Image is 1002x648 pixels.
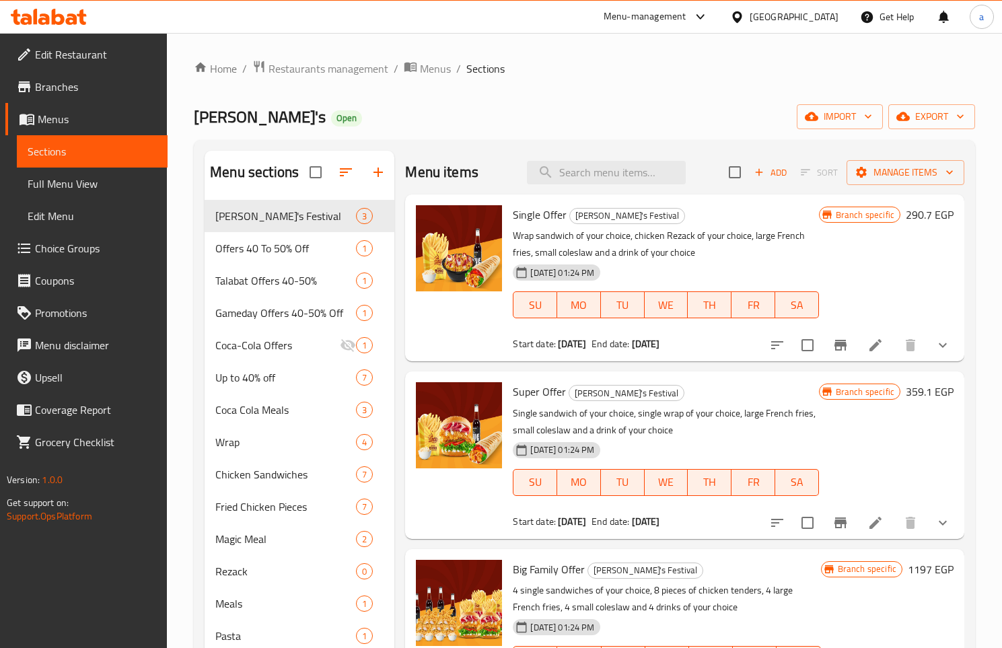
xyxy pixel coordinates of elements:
[357,436,372,449] span: 4
[908,560,954,579] h6: 1197 EGP
[592,513,629,530] span: End date:
[35,337,157,353] span: Menu disclaimer
[650,472,683,492] span: WE
[513,469,557,496] button: SU
[5,71,168,103] a: Branches
[5,329,168,361] a: Menu disclaimer
[519,295,552,315] span: SU
[356,434,373,450] div: items
[935,337,951,353] svg: Show Choices
[215,369,356,386] span: Up to 40% off
[357,242,372,255] span: 1
[824,329,857,361] button: Branch-specific-item
[215,208,356,224] span: [PERSON_NAME]'s Festival
[420,61,451,77] span: Menus
[563,472,596,492] span: MO
[205,523,394,555] div: Magic Meal2
[205,264,394,297] div: Talabat Offers 40-50%1
[215,305,356,321] span: Gameday Offers 40-50% Off
[35,273,157,289] span: Coupons
[5,426,168,458] a: Grocery Checklist
[688,469,731,496] button: TH
[721,158,749,186] span: Select section
[35,46,157,63] span: Edit Restaurant
[194,61,237,77] a: Home
[466,61,505,77] span: Sections
[7,471,40,489] span: Version:
[215,208,356,224] div: Zack's Festival
[17,135,168,168] a: Sections
[205,426,394,458] div: Wrap4
[394,61,398,77] li: /
[215,531,356,547] div: Magic Meal
[513,205,567,225] span: Single Offer
[205,329,394,361] div: Coca-Cola Offers1
[205,200,394,232] div: [PERSON_NAME]'s Festival3
[793,331,822,359] span: Select to update
[927,507,959,539] button: show more
[205,587,394,620] div: Meals1
[830,209,900,221] span: Branch specific
[205,232,394,264] div: Offers 40 To 50% Off1
[5,38,168,71] a: Edit Restaurant
[356,369,373,386] div: items
[357,404,372,417] span: 3
[5,264,168,297] a: Coupons
[356,402,373,418] div: items
[416,382,502,468] img: Super Offer
[35,402,157,418] span: Coverage Report
[357,468,372,481] span: 7
[867,337,884,353] a: Edit menu item
[606,472,639,492] span: TU
[570,208,684,223] span: [PERSON_NAME]'s Festival
[215,628,356,644] div: Pasta
[569,208,685,224] div: Zack's Festival
[357,371,372,384] span: 7
[331,112,362,124] span: Open
[215,337,340,353] div: Coca-Cola Offers
[792,162,847,183] span: Select section first
[357,501,372,513] span: 7
[35,434,157,450] span: Grocery Checklist
[832,563,902,575] span: Branch specific
[357,565,372,578] span: 0
[592,335,629,353] span: End date:
[194,60,975,77] nav: breadcrumb
[927,329,959,361] button: show more
[356,628,373,644] div: items
[215,240,356,256] span: Offers 40 To 50% Off
[569,386,684,401] span: [PERSON_NAME]'s Festival
[558,335,586,353] b: [DATE]
[731,469,775,496] button: FR
[357,339,372,352] span: 1
[525,266,600,279] span: [DATE] 01:24 PM
[205,297,394,329] div: Gameday Offers 40-50% Off1
[5,361,168,394] a: Upsell
[357,275,372,287] span: 1
[513,513,556,530] span: Start date:
[5,297,168,329] a: Promotions
[357,307,372,320] span: 1
[28,208,157,224] span: Edit Menu
[688,291,731,318] button: TH
[210,162,299,182] h2: Menu sections
[205,555,394,587] div: Rezack0
[894,329,927,361] button: delete
[205,394,394,426] div: Coca Cola Meals3
[797,104,883,129] button: import
[215,563,356,579] span: Rezack
[5,394,168,426] a: Coverage Report
[215,434,356,450] span: Wrap
[356,466,373,482] div: items
[42,471,63,489] span: 1.0.0
[35,79,157,95] span: Branches
[793,509,822,537] span: Select to update
[215,466,356,482] span: Chicken Sandwiches
[513,559,585,579] span: Big Family Offer
[693,295,726,315] span: TH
